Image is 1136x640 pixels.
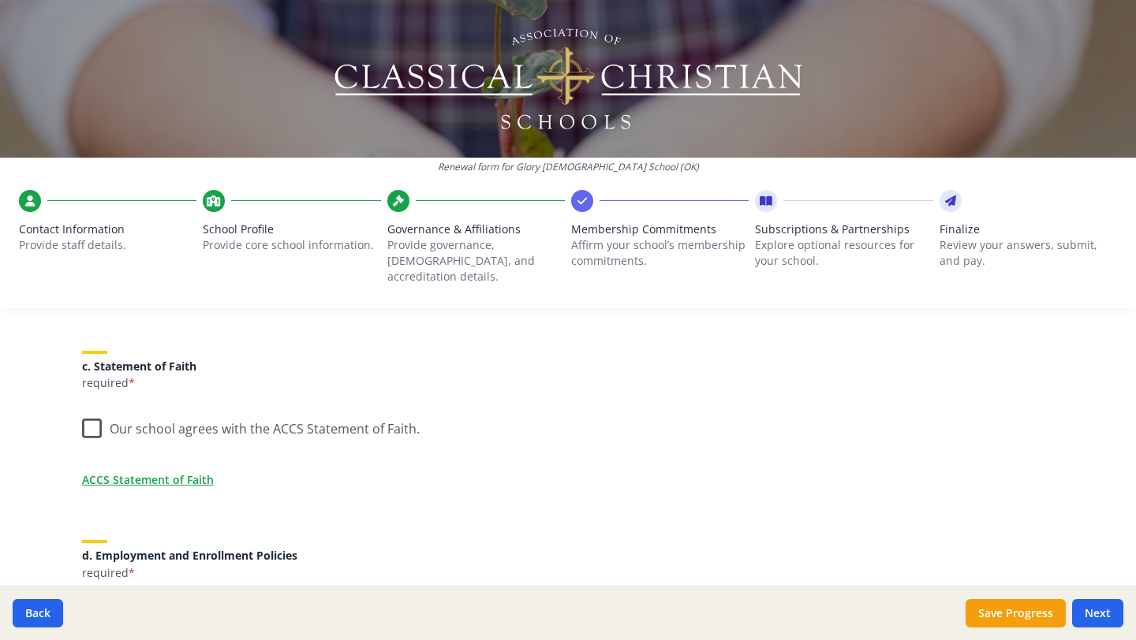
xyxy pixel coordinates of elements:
p: required [82,565,1054,581]
label: Our school agrees with the ACCS Statement of Faith. [82,408,420,442]
p: Provide staff details. [19,237,196,253]
img: Logo [332,24,805,134]
a: ACCS Statement of Faith [82,471,214,488]
button: Back [13,599,63,627]
h5: d. Employment and Enrollment Policies [82,549,1054,561]
p: Explore optional resources for your school. [755,237,932,269]
span: Subscriptions & Partnerships [755,221,932,237]
p: Review your answers, submit, and pay. [940,237,1117,269]
span: School Profile [203,221,380,237]
span: Governance & Affiliations [387,221,565,237]
span: Finalize [940,221,1117,237]
p: Affirm your school’s membership commitments. [571,237,749,269]
span: Membership Commitments [571,221,749,237]
p: Provide governance, [DEMOGRAPHIC_DATA], and accreditation details. [387,237,565,285]
button: Next [1072,599,1123,627]
p: Provide core school information. [203,237,380,253]
span: Contact Information [19,221,196,237]
button: Save Progress [966,599,1066,627]
h5: c. Statement of Faith [82,360,1054,372]
p: required [82,375,1054,391]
